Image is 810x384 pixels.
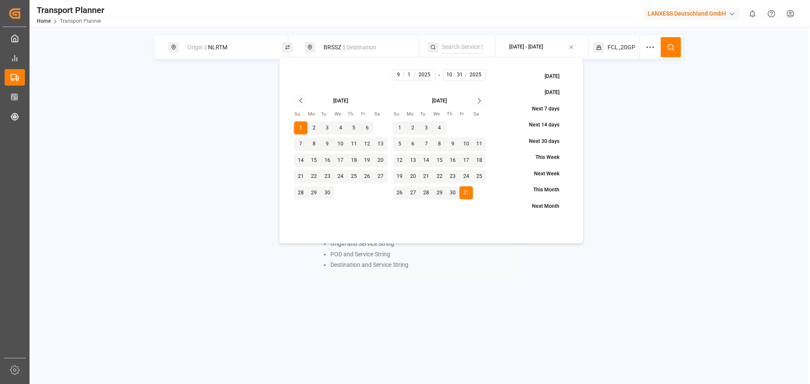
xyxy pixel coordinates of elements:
[347,121,361,135] button: 5
[321,137,334,151] button: 9
[321,186,334,200] button: 30
[644,8,740,20] div: LANXESS Deutschland GmbH
[446,170,460,183] button: 23
[442,41,483,54] input: Search Service String
[406,170,420,183] button: 20
[361,137,374,151] button: 12
[446,154,460,167] button: 16
[406,137,420,151] button: 6
[347,170,361,183] button: 25
[343,44,376,51] span: || Destination
[374,154,387,167] button: 20
[294,170,308,183] button: 21
[321,121,334,135] button: 3
[433,110,446,118] th: Wednesday
[321,110,334,118] th: Tuesday
[510,134,568,149] button: Next 30 days
[334,170,348,183] button: 24
[509,43,543,51] div: [DATE] - [DATE]
[406,110,420,118] th: Monday
[514,183,568,198] button: This Month
[330,239,516,248] li: Origin and Service String
[393,137,407,151] button: 5
[294,110,308,118] th: Sunday
[393,154,407,167] button: 12
[473,137,486,151] button: 11
[465,71,467,79] span: /
[406,186,420,200] button: 27
[361,170,374,183] button: 26
[473,110,486,118] th: Saturday
[37,4,104,16] div: Transport Planner
[334,137,348,151] button: 10
[347,154,361,167] button: 18
[406,154,420,167] button: 13
[433,121,446,135] button: 4
[334,110,348,118] th: Wednesday
[394,71,403,79] input: M
[404,71,415,79] input: D
[308,137,321,151] button: 8
[420,137,433,151] button: 7
[510,118,568,133] button: Next 14 days
[619,43,635,52] span: ,20GP
[294,121,308,135] button: 1
[420,110,433,118] th: Tuesday
[296,96,306,106] button: Go to previous month
[500,39,583,56] button: [DATE] - [DATE]
[321,154,334,167] button: 16
[467,71,484,79] input: YYYY
[393,121,407,135] button: 1
[374,110,387,118] th: Saturday
[294,137,308,151] button: 7
[416,71,433,79] input: YYYY
[432,97,447,105] div: [DATE]
[402,71,405,79] span: /
[37,18,51,24] a: Home
[433,186,446,200] button: 29
[334,154,348,167] button: 17
[453,71,455,79] span: /
[420,121,433,135] button: 3
[308,110,321,118] th: Monday
[187,44,207,51] span: Origin ||
[455,71,465,79] input: D
[393,170,407,183] button: 19
[321,170,334,183] button: 23
[182,40,273,55] div: NLRTM
[393,186,407,200] button: 26
[433,137,446,151] button: 8
[330,260,516,269] li: Destination and Service String
[319,40,410,55] div: BRSSZ
[446,186,460,200] button: 30
[330,250,516,259] li: POD and Service String
[406,121,420,135] button: 2
[525,69,568,84] button: [DATE]
[473,154,486,167] button: 18
[459,154,473,167] button: 17
[762,4,781,23] button: Help Center
[516,150,568,165] button: This Week
[446,110,460,118] th: Thursday
[374,170,387,183] button: 27
[361,110,374,118] th: Friday
[459,170,473,183] button: 24
[743,4,762,23] button: show 0 new notifications
[459,137,473,151] button: 10
[433,170,446,183] button: 22
[433,154,446,167] button: 15
[361,121,374,135] button: 6
[474,96,485,106] button: Go to next month
[308,154,321,167] button: 15
[333,97,348,105] div: [DATE]
[420,186,433,200] button: 28
[445,71,454,79] input: M
[607,43,618,52] span: FCL
[308,186,321,200] button: 29
[393,110,407,118] th: Sunday
[347,137,361,151] button: 11
[414,71,416,79] span: /
[294,154,308,167] button: 14
[644,5,743,21] button: LANXESS Deutschland GmbH
[420,154,433,167] button: 14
